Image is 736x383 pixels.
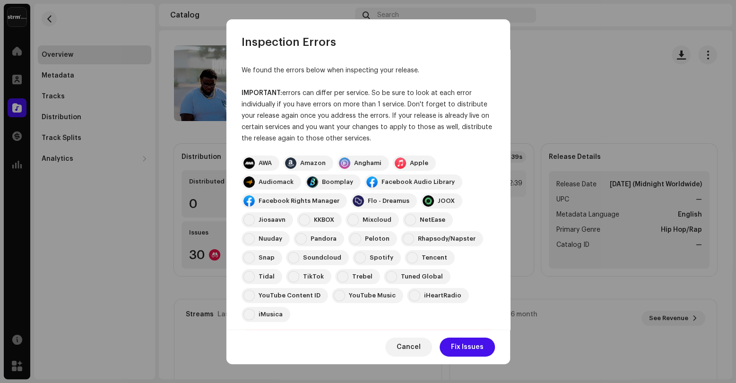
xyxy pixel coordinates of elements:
[259,197,339,205] div: Facebook Rights Manager
[259,273,275,280] div: Tidal
[365,235,390,243] div: Peloton
[451,338,484,357] span: Fix Issues
[352,273,372,280] div: Trebel
[311,235,337,243] div: Pandora
[438,197,455,205] div: JOOX
[259,254,275,261] div: Snap
[410,159,428,167] div: Apple
[303,273,324,280] div: TikTok
[397,338,421,357] span: Cancel
[259,311,283,318] div: iMusica
[259,178,294,186] div: Audiomack
[242,90,282,96] strong: IMPORTANT:
[303,254,341,261] div: Soundcloud
[440,338,495,357] button: Fix Issues
[385,338,432,357] button: Cancel
[322,178,353,186] div: Boomplay
[349,292,396,299] div: YouTube Music
[314,216,334,224] div: KKBOX
[242,35,336,50] span: Inspection Errors
[370,254,393,261] div: Spotify
[401,273,443,280] div: Tuned Global
[418,235,476,243] div: Rhapsody/Napster
[368,197,409,205] div: Flo - Dreamus
[363,216,391,224] div: Mixcloud
[424,292,461,299] div: iHeartRadio
[259,292,320,299] div: YouTube Content ID
[259,159,272,167] div: AWA
[381,178,455,186] div: Facebook Audio Library
[300,159,326,167] div: Amazon
[242,87,495,144] div: errors can differ per service. So be sure to look at each error individually if you have errors o...
[420,216,445,224] div: NetEase
[354,159,381,167] div: Anghami
[259,235,282,243] div: Nuuday
[422,254,447,261] div: Tencent
[242,65,495,76] div: We found the errors below when inspecting your release.
[259,216,286,224] div: Jiosaavn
